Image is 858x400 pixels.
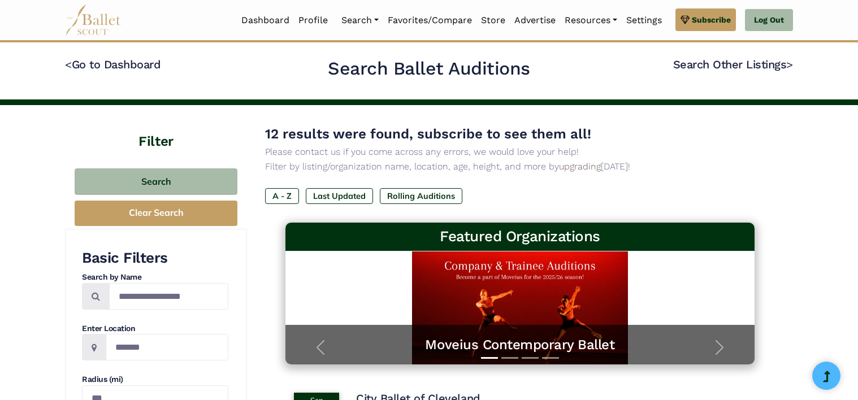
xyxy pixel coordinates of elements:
h3: Basic Filters [82,249,228,268]
input: Location [106,334,228,360]
a: Moveius Contemporary Ballet [297,336,743,354]
a: Favorites/Compare [383,8,476,32]
input: Search by names... [109,283,228,310]
button: Slide 2 [501,351,518,364]
a: Advertise [510,8,560,32]
a: Settings [622,8,666,32]
p: Filter by listing/organization name, location, age, height, and more by [DATE]! [265,159,775,174]
h4: Enter Location [82,323,228,334]
label: Last Updated [306,188,373,204]
a: Search [337,8,383,32]
h3: Featured Organizations [294,227,746,246]
h4: Radius (mi) [82,374,228,385]
a: Store [476,8,510,32]
button: Slide 1 [481,351,498,364]
span: Subscribe [692,14,731,26]
label: Rolling Auditions [380,188,462,204]
button: Slide 4 [542,351,559,364]
h4: Filter [65,105,247,151]
h4: Search by Name [82,272,228,283]
p: Please contact us if you come across any errors, we would love your help! [265,145,775,159]
a: Search Other Listings> [673,58,793,71]
a: Profile [294,8,332,32]
a: upgrading [559,161,601,172]
a: Subscribe [675,8,736,31]
button: Slide 3 [522,351,539,364]
button: Clear Search [75,201,237,226]
a: Dashboard [237,8,294,32]
a: <Go to Dashboard [65,58,161,71]
a: Log Out [745,9,793,32]
h2: Search Ballet Auditions [328,57,530,81]
span: 12 results were found, subscribe to see them all! [265,126,591,142]
code: < [65,57,72,71]
img: gem.svg [681,14,690,26]
button: Search [75,168,237,195]
a: Resources [560,8,622,32]
label: A - Z [265,188,299,204]
code: > [786,57,793,71]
